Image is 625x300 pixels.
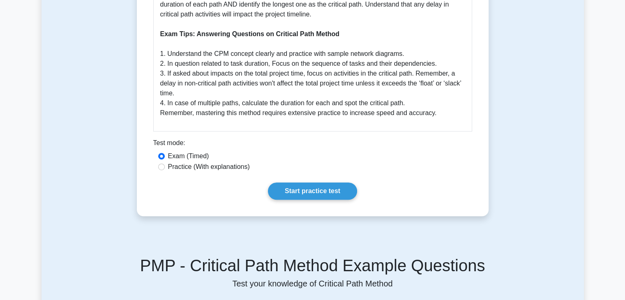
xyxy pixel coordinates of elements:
label: Practice (With explanations) [168,162,250,172]
label: Exam (Timed) [168,151,209,161]
p: Test your knowledge of Critical Path Method [51,279,574,288]
div: Test mode: [153,138,472,151]
a: Start practice test [268,182,357,200]
h5: PMP - Critical Path Method Example Questions [51,256,574,275]
b: Exam Tips: Answering Questions on Critical Path Method [160,30,340,37]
